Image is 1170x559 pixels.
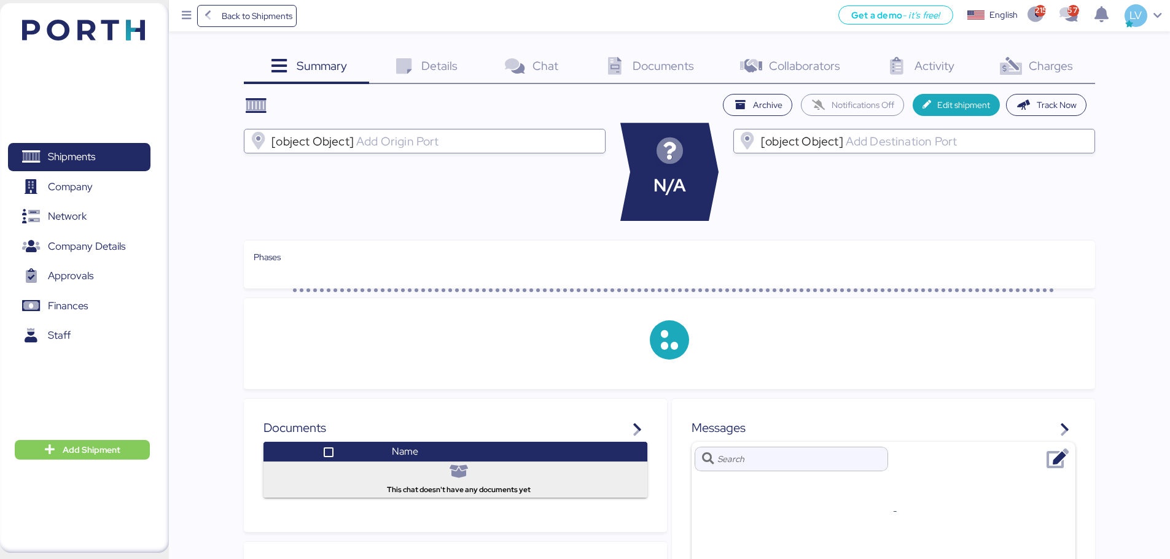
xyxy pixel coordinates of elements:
[1029,58,1073,74] span: Charges
[48,267,93,285] span: Approvals
[48,207,87,225] span: Network
[222,9,292,23] span: Back to Shipments
[48,237,125,255] span: Company Details
[692,418,1075,437] div: Messages
[915,58,954,74] span: Activity
[8,291,150,320] a: Finances
[421,58,458,74] span: Details
[723,94,793,116] button: Archive
[633,58,694,74] span: Documents
[254,250,1085,264] div: Phases
[753,98,782,112] span: Archive
[832,98,894,112] span: Notifications Off
[8,322,150,350] a: Staff
[1129,7,1142,23] span: LV
[8,143,150,171] a: Shipments
[297,58,347,74] span: Summary
[8,262,150,290] a: Approvals
[801,94,904,116] button: Notifications Off
[769,58,840,74] span: Collaborators
[761,136,843,147] span: [object Object]
[15,440,150,460] button: Add Shipment
[48,297,88,315] span: Finances
[913,94,1000,116] button: Edit shipment
[8,172,150,201] a: Company
[48,148,95,166] span: Shipments
[263,418,647,437] div: Documents
[989,9,1018,21] div: English
[354,134,600,148] input: [object Object]
[48,326,71,344] span: Staff
[197,5,297,27] a: Back to Shipments
[532,58,558,74] span: Chat
[63,442,120,457] span: Add Shipment
[653,172,686,199] span: N/A
[271,136,354,147] span: [object Object]
[1006,94,1086,116] button: Track Now
[1037,98,1077,112] span: Track Now
[937,98,990,112] span: Edit shipment
[8,232,150,260] a: Company Details
[8,202,150,231] a: Network
[48,178,93,196] span: Company
[717,447,881,471] input: Search
[843,134,1090,148] input: [object Object]
[176,6,197,26] button: Menu
[387,484,531,495] span: This chat doesn't have any documents yet
[392,445,418,458] span: Name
